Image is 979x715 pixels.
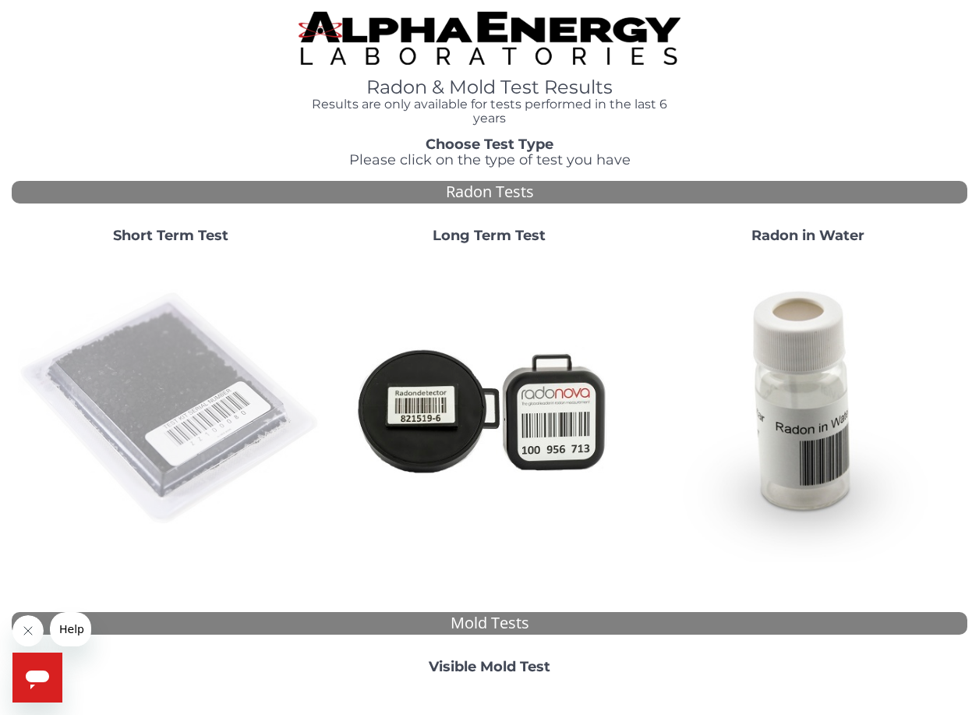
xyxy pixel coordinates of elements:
[12,612,967,635] div: Mold Tests
[299,12,680,65] img: TightCrop.jpg
[426,136,553,153] strong: Choose Test Type
[18,256,324,562] img: ShortTerm.jpg
[655,256,961,562] img: RadoninWater.jpg
[299,77,680,97] h1: Radon & Mold Test Results
[12,653,62,703] iframe: Button to launch messaging window
[349,151,631,168] span: Please click on the type of test you have
[50,612,91,646] iframe: Message from company
[429,658,550,675] strong: Visible Mold Test
[12,615,44,646] iframe: Close message
[12,181,967,204] div: Radon Tests
[113,227,228,244] strong: Short Term Test
[751,227,864,244] strong: Radon in Water
[299,97,680,125] h4: Results are only available for tests performed in the last 6 years
[433,227,546,244] strong: Long Term Test
[337,256,643,562] img: Radtrak2vsRadtrak3.jpg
